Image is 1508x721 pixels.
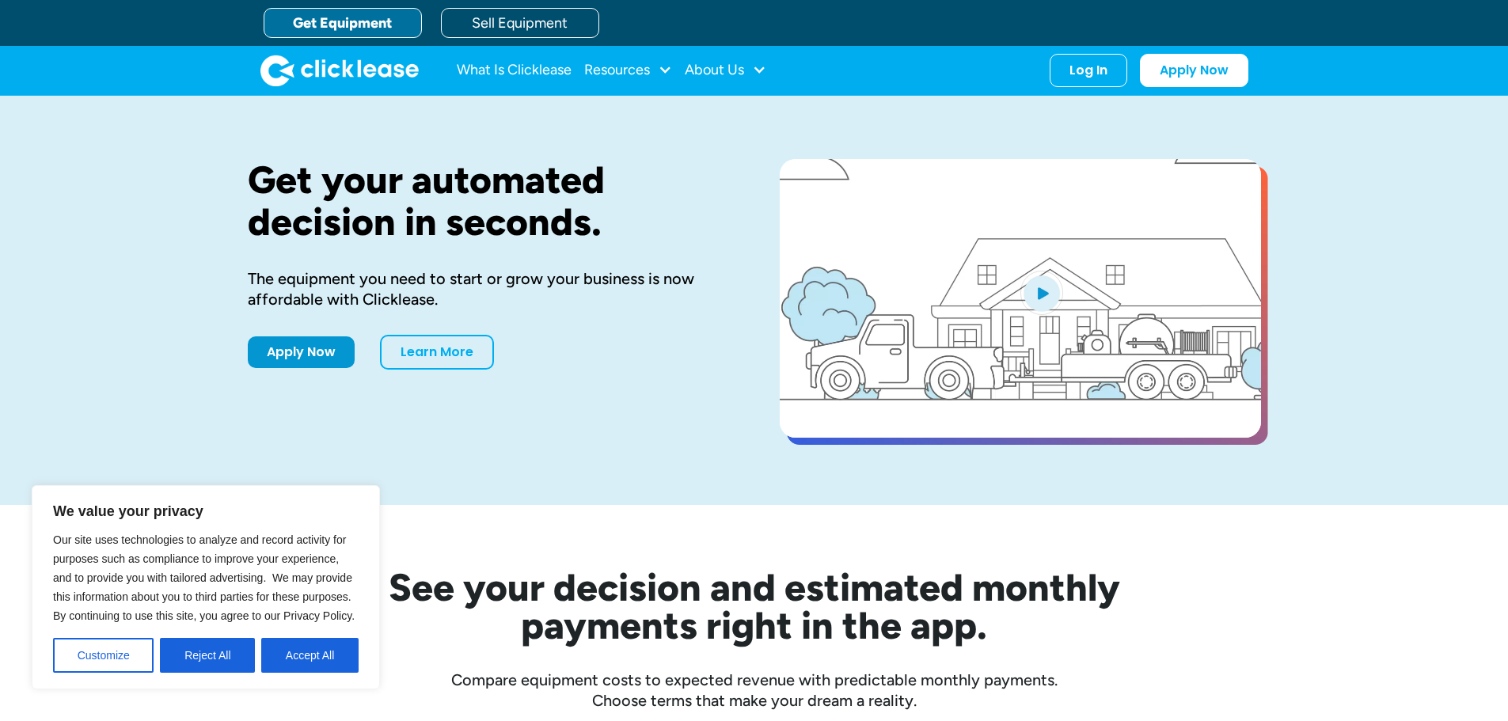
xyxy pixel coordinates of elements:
a: Get Equipment [264,8,422,38]
button: Accept All [261,638,359,673]
img: Clicklease logo [260,55,419,86]
a: Apply Now [1140,54,1248,87]
div: Compare equipment costs to expected revenue with predictable monthly payments. Choose terms that ... [248,670,1261,711]
span: Our site uses technologies to analyze and record activity for purposes such as compliance to impr... [53,533,355,622]
p: We value your privacy [53,502,359,521]
a: open lightbox [780,159,1261,438]
div: We value your privacy [32,485,380,689]
div: About Us [685,55,766,86]
div: Log In [1069,63,1107,78]
a: home [260,55,419,86]
div: The equipment you need to start or grow your business is now affordable with Clicklease. [248,268,729,309]
a: What Is Clicklease [457,55,572,86]
button: Reject All [160,638,255,673]
img: Blue play button logo on a light blue circular background [1020,271,1063,315]
a: Sell Equipment [441,8,599,38]
h2: See your decision and estimated monthly payments right in the app. [311,568,1198,644]
a: Apply Now [248,336,355,368]
a: Learn More [380,335,494,370]
button: Customize [53,638,154,673]
h1: Get your automated decision in seconds. [248,159,729,243]
div: Resources [584,55,672,86]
